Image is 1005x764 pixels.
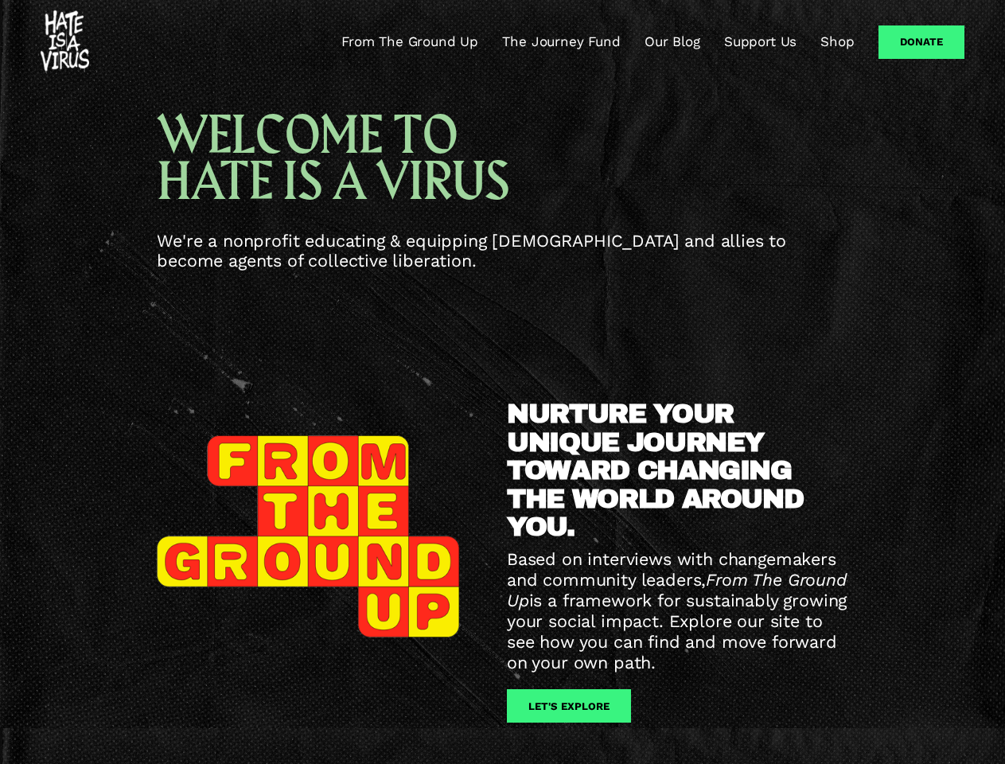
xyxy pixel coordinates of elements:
a: let's explore [507,689,631,723]
span: We're a nonprofit educating & equipping [DEMOGRAPHIC_DATA] and allies to become agents of collect... [157,231,792,271]
a: The Journey Fund [502,33,620,52]
a: Donate [878,25,964,59]
a: Shop [820,33,854,52]
em: From The Ground Up [507,570,852,610]
img: #HATEISAVIRUS [41,10,89,74]
strong: NURTURE YOUR UNIQUE JOURNEY TOWARD CHANGING THE WORLD AROUND YOU. [507,399,811,541]
a: Support Us [724,33,797,52]
span: WELCOME TO HATE IS A VIRUS [157,103,508,216]
span: Based on interviews with changemakers and community leaders, is a framework for sustainably growi... [507,549,852,672]
a: Our Blog [645,33,700,52]
a: From The Ground Up [341,33,478,52]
